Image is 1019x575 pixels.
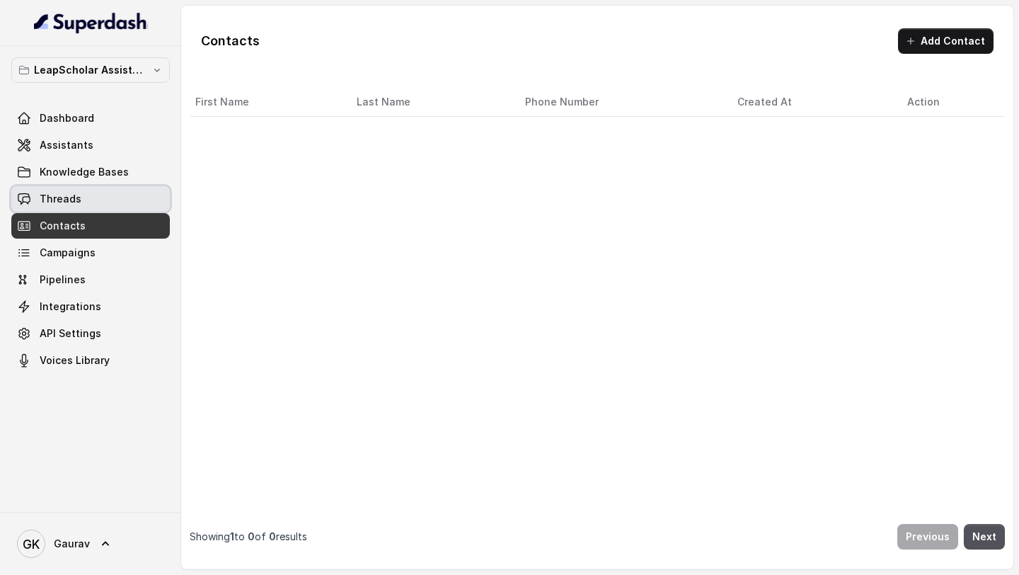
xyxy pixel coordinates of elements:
a: Threads [11,186,170,212]
th: Last Name [345,88,514,117]
span: 0 [248,530,255,542]
span: Dashboard [40,111,94,125]
span: Assistants [40,138,93,152]
button: Add Contact [898,28,994,54]
a: Assistants [11,132,170,158]
h1: Contacts [201,30,260,52]
span: Pipelines [40,273,86,287]
a: Dashboard [11,106,170,131]
a: Knowledge Bases [11,159,170,185]
span: 0 [269,530,276,542]
p: Showing to of results [190,530,307,544]
img: light.svg [34,11,148,34]
a: Pipelines [11,267,170,292]
span: Contacts [40,219,86,233]
span: Threads [40,192,81,206]
th: Phone Number [514,88,726,117]
span: Voices Library [40,353,110,368]
nav: Pagination [190,516,1005,558]
a: Integrations [11,294,170,319]
th: First Name [190,88,345,117]
a: Voices Library [11,348,170,373]
span: 1 [230,530,234,542]
span: API Settings [40,326,101,341]
span: Integrations [40,300,101,314]
button: Previous [897,524,958,550]
text: GK [23,537,40,552]
button: Next [964,524,1005,550]
span: Gaurav [54,537,90,551]
span: Knowledge Bases [40,165,129,179]
a: Gaurav [11,524,170,564]
a: Campaigns [11,240,170,266]
a: Contacts [11,213,170,239]
th: Created At [726,88,896,117]
p: LeapScholar Assistant [34,62,147,79]
a: API Settings [11,321,170,346]
span: Campaigns [40,246,96,260]
button: LeapScholar Assistant [11,57,170,83]
th: Action [896,88,1005,117]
